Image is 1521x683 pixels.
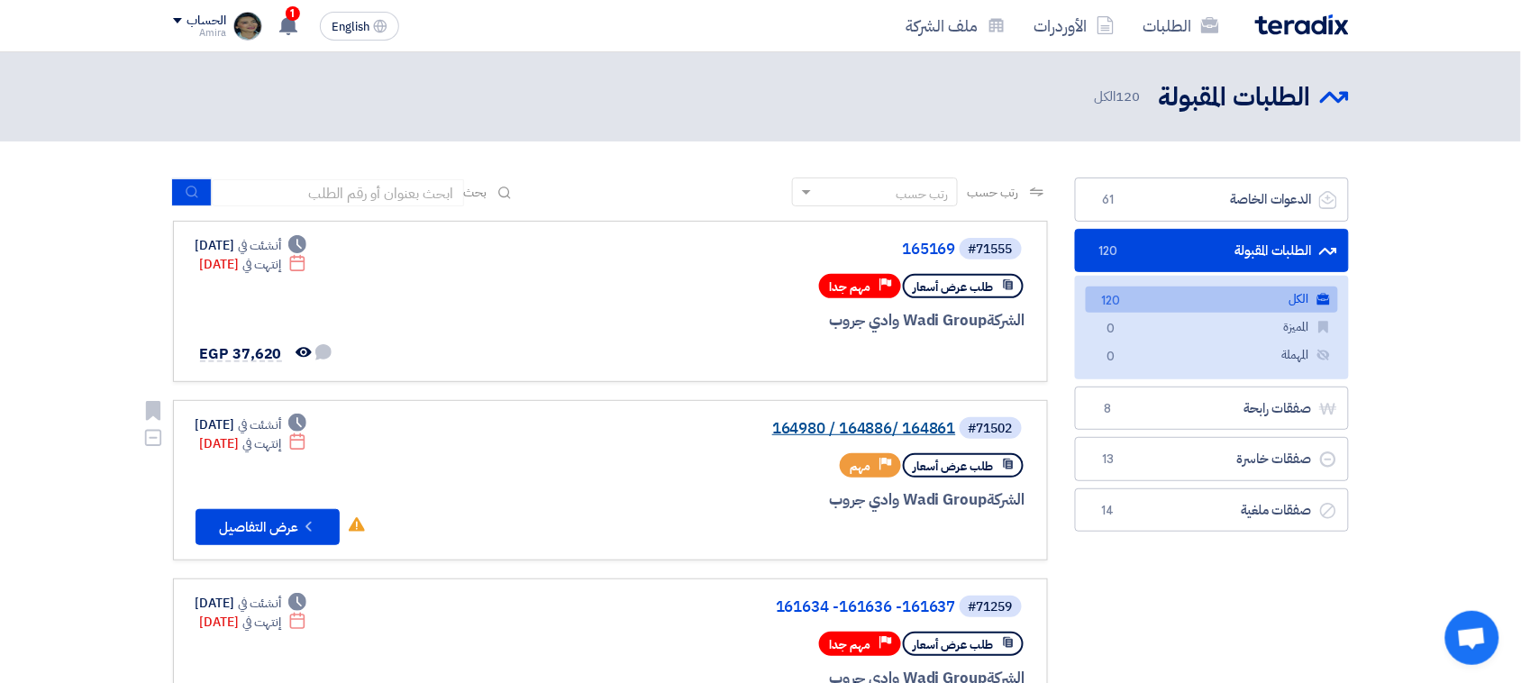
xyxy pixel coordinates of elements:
span: 120 [1116,87,1141,106]
a: 161634 -161636 -161637 [596,599,956,615]
span: طلب عرض أسعار [914,636,994,653]
div: الحساب [187,14,226,29]
h2: الطلبات المقبولة [1159,80,1311,115]
div: #71555 [969,243,1013,256]
span: أنشئت في [238,415,281,434]
div: Wadi Group وادي جروب [592,309,1025,332]
button: عرض التفاصيل [196,509,340,545]
div: [DATE] [196,594,307,613]
input: ابحث بعنوان أو رقم الطلب [212,179,464,206]
span: الكل [1094,87,1143,107]
span: أنشئت في [238,236,281,255]
a: المميزة [1086,314,1338,341]
span: 8 [1097,400,1119,418]
a: صفقات ملغية14 [1075,488,1349,533]
a: الدعوات الخاصة61 [1075,178,1349,222]
span: 13 [1097,451,1119,469]
span: إنتهت في [242,613,281,632]
span: الشركة [987,309,1025,332]
div: [DATE] [196,415,307,434]
a: الطلبات [1129,5,1234,47]
img: Teradix logo [1255,14,1349,35]
a: الكل [1086,287,1338,313]
span: إنتهت في [242,255,281,274]
div: [DATE] [200,434,307,453]
span: 0 [1100,320,1122,339]
span: 61 [1097,191,1119,209]
span: رتب حسب [967,183,1018,202]
span: 1 [286,6,300,21]
div: رتب حسب [896,185,948,204]
a: 164980 / 164886/ 164861 [596,421,956,437]
span: English [332,21,369,33]
span: 14 [1097,502,1119,520]
span: طلب عرض أسعار [914,278,994,296]
span: 0 [1100,348,1122,367]
a: 165169 [596,241,956,258]
span: الشركة [987,488,1025,511]
span: 120 [1097,242,1119,260]
button: English [320,12,399,41]
div: Wadi Group وادي جروب [592,488,1025,512]
a: صفقات خاسرة13 [1075,437,1349,481]
img: baffeccee_1696439281445.jpg [233,12,262,41]
a: الأوردرات [1020,5,1129,47]
div: [DATE] [196,236,307,255]
a: المهملة [1086,342,1338,369]
a: الطلبات المقبولة120 [1075,229,1349,273]
span: 120 [1100,292,1122,311]
span: مهم [851,458,871,475]
div: #71502 [969,423,1013,435]
div: #71259 [969,601,1013,614]
span: بحث [464,183,487,202]
div: Amira [173,28,226,38]
a: صفقات رابحة8 [1075,387,1349,431]
span: مهم جدا [830,278,871,296]
div: [DATE] [200,255,307,274]
span: أنشئت في [238,594,281,613]
span: EGP 37,620 [200,343,282,365]
span: طلب عرض أسعار [914,458,994,475]
div: Open chat [1445,611,1499,665]
div: [DATE] [200,613,307,632]
a: ملف الشركة [892,5,1020,47]
span: مهم جدا [830,636,871,653]
span: إنتهت في [242,434,281,453]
